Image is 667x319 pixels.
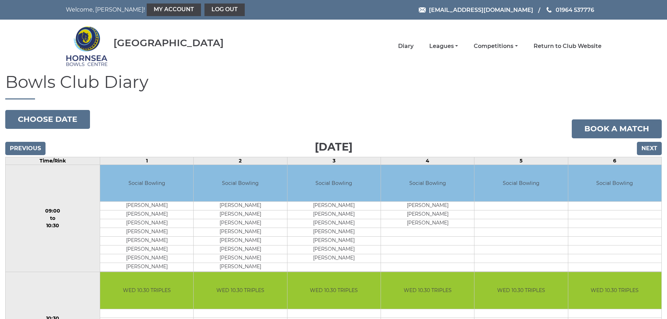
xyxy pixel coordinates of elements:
td: [PERSON_NAME] [194,219,287,228]
td: [PERSON_NAME] [100,219,193,228]
td: Social Bowling [194,165,287,202]
td: [PERSON_NAME] [287,237,381,245]
td: 09:00 to 10:30 [6,165,100,272]
div: [GEOGRAPHIC_DATA] [113,37,224,48]
td: [PERSON_NAME] [100,202,193,210]
td: Social Bowling [100,165,193,202]
td: [PERSON_NAME] [381,210,474,219]
button: Choose date [5,110,90,129]
td: WED 10.30 TRIPLES [381,272,474,309]
td: WED 10.30 TRIPLES [194,272,287,309]
td: [PERSON_NAME] [287,210,381,219]
td: [PERSON_NAME] [287,228,381,237]
a: Email [EMAIL_ADDRESS][DOMAIN_NAME] [419,6,533,14]
img: Phone us [547,7,551,13]
td: [PERSON_NAME] [194,245,287,254]
h1: Bowls Club Diary [5,73,662,99]
td: [PERSON_NAME] [100,210,193,219]
a: Log out [204,4,245,16]
input: Previous [5,142,46,155]
a: Return to Club Website [534,42,602,50]
td: [PERSON_NAME] [100,228,193,237]
td: [PERSON_NAME] [100,263,193,272]
img: Hornsea Bowls Centre [66,22,108,71]
td: Social Bowling [568,165,661,202]
td: 4 [381,157,474,165]
a: Competitions [474,42,517,50]
td: [PERSON_NAME] [287,219,381,228]
span: [EMAIL_ADDRESS][DOMAIN_NAME] [429,6,533,13]
td: [PERSON_NAME] [100,245,193,254]
td: 3 [287,157,381,165]
td: [PERSON_NAME] [100,237,193,245]
td: WED 10.30 TRIPLES [287,272,381,309]
td: [PERSON_NAME] [381,219,474,228]
td: WED 10.30 TRIPLES [100,272,193,309]
td: WED 10.30 TRIPLES [568,272,661,309]
a: My Account [147,4,201,16]
td: [PERSON_NAME] [287,245,381,254]
a: Book a match [572,119,662,138]
td: 2 [194,157,287,165]
a: Leagues [429,42,458,50]
td: 1 [100,157,193,165]
span: 01964 537776 [556,6,594,13]
input: Next [637,142,662,155]
td: [PERSON_NAME] [381,202,474,210]
td: [PERSON_NAME] [194,263,287,272]
td: [PERSON_NAME] [194,202,287,210]
td: [PERSON_NAME] [194,210,287,219]
td: WED 10.30 TRIPLES [474,272,568,309]
td: 5 [474,157,568,165]
td: [PERSON_NAME] [194,228,287,237]
nav: Welcome, [PERSON_NAME]! [66,4,283,16]
a: Diary [398,42,414,50]
td: Social Bowling [287,165,381,202]
td: [PERSON_NAME] [287,254,381,263]
td: [PERSON_NAME] [287,202,381,210]
td: Social Bowling [381,165,474,202]
td: [PERSON_NAME] [194,254,287,263]
a: Phone us 01964 537776 [546,6,594,14]
td: Social Bowling [474,165,568,202]
td: [PERSON_NAME] [100,254,193,263]
td: 6 [568,157,661,165]
img: Email [419,7,426,13]
td: [PERSON_NAME] [194,237,287,245]
td: Time/Rink [6,157,100,165]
